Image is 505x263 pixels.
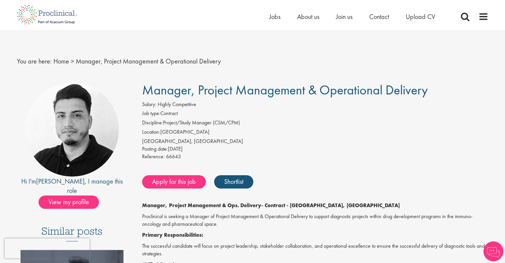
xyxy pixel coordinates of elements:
[142,110,160,117] label: Job type:
[39,197,106,205] a: View my profile
[142,81,428,98] span: Manager, Project Management & Operational Delivery
[36,177,85,186] a: [PERSON_NAME]
[142,145,168,152] span: Posting date:
[142,242,488,258] p: The successful candidate will focus on project leadership, stakeholder collaboration, and operati...
[76,57,221,66] span: Manager, Project Management & Operational Delivery
[142,175,206,189] a: Apply for this job
[53,57,69,66] a: breadcrumb link
[261,202,400,209] strong: - Contract - [GEOGRAPHIC_DATA], [GEOGRAPHIC_DATA]
[369,12,389,21] a: Contact
[142,119,488,128] li: Project/Study Manager (CSM/CPM)
[406,12,435,21] a: Upload CV
[214,175,253,189] a: Shortlist
[17,177,127,196] div: Hi I'm , I manage this role
[25,83,119,177] img: imeage of recruiter Anderson Maldonado
[142,213,488,228] p: Proclinical is seeking a Manager of Project Management & Operational Delivery to support diagnost...
[142,138,488,145] div: [GEOGRAPHIC_DATA], [GEOGRAPHIC_DATA]
[142,128,488,138] li: [GEOGRAPHIC_DATA]
[269,12,281,21] a: Jobs
[142,145,488,153] div: [DATE]
[142,202,261,209] strong: Manager, Project Management & Ops. Delivery
[142,101,156,108] label: Salary:
[336,12,353,21] a: Join us
[5,238,90,258] iframe: reCAPTCHA
[17,57,52,66] span: You are here:
[142,231,203,238] strong: Primary Responsibilities:
[166,153,181,160] span: 66643
[158,101,196,108] span: Highly Competitive
[42,225,103,241] h3: Similar posts
[39,196,99,209] span: View my profile
[142,128,160,136] label: Location:
[71,57,74,66] span: >
[142,119,163,127] label: Discipline:
[297,12,319,21] a: About us
[142,153,165,161] label: Reference:
[142,110,488,119] li: Contract
[483,241,503,261] img: Chatbot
